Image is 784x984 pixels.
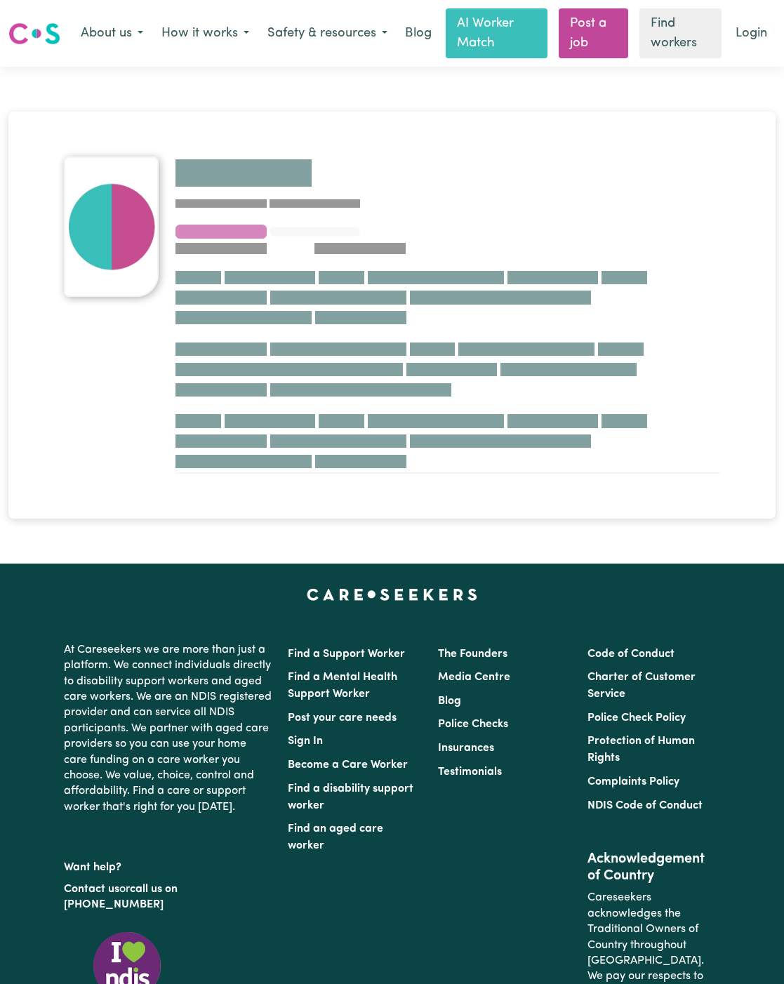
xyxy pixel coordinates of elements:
[288,712,397,724] a: Post your care needs
[559,8,628,58] a: Post a job
[288,823,383,851] a: Find an aged care worker
[587,776,679,787] a: Complaints Policy
[258,19,397,48] button: Safety & resources
[152,19,258,48] button: How it works
[438,649,507,660] a: The Founders
[64,884,178,910] a: call us on [PHONE_NUMBER]
[438,719,508,730] a: Police Checks
[64,876,272,919] p: or
[587,800,703,811] a: NDIS Code of Conduct
[64,854,272,875] p: Want help?
[288,759,408,771] a: Become a Care Worker
[8,21,60,46] img: Careseekers logo
[64,637,272,820] p: At Careseekers we are more than just a platform. We connect individuals directly to disability su...
[288,736,323,747] a: Sign In
[587,851,720,884] h2: Acknowledgement of Country
[64,884,119,895] a: Contact us
[397,18,440,49] a: Blog
[438,696,461,707] a: Blog
[446,8,547,58] a: AI Worker Match
[438,743,494,754] a: Insurances
[587,736,695,764] a: Protection of Human Rights
[288,649,405,660] a: Find a Support Worker
[307,589,477,600] a: Careseekers home page
[587,649,675,660] a: Code of Conduct
[72,19,152,48] button: About us
[727,18,776,49] a: Login
[288,672,397,700] a: Find a Mental Health Support Worker
[639,8,722,58] a: Find workers
[587,712,686,724] a: Police Check Policy
[288,783,413,811] a: Find a disability support worker
[438,766,502,778] a: Testimonials
[587,672,696,700] a: Charter of Customer Service
[438,672,510,683] a: Media Centre
[8,18,60,50] a: Careseekers logo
